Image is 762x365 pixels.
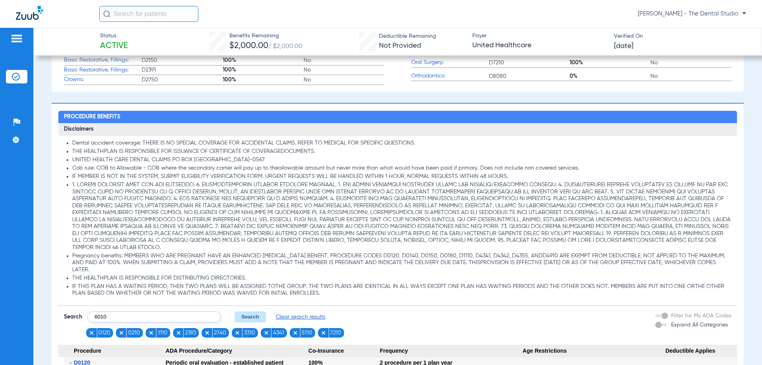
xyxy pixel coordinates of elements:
img: x.svg [119,330,124,336]
li: IF MEMBER IS NOT IN THE SYSTEM, SUBMIT ELIGIBILITY VERIFICATION FORM. URGENT REQUESTS WILL BE HAN... [72,173,731,180]
span: 0% [570,72,650,80]
span: 1110 [158,329,167,337]
img: x.svg [292,330,298,336]
span: Search [64,313,82,321]
span: D8080 [489,72,570,80]
span: Basic Restorative, Fillings: [64,66,142,74]
span: D2150 [142,56,223,64]
span: Not Provided [379,42,421,49]
button: Search [235,311,266,323]
span: 2740 [214,329,226,337]
span: Orthodontics: [411,72,489,80]
img: x.svg [148,330,154,336]
span: D2391 [142,66,223,74]
span: Verified On [614,32,749,41]
span: 100% [223,66,304,74]
span: 0210 [128,329,140,337]
span: [PERSON_NAME] - The Dental Studio [638,10,746,18]
input: Search for patients [99,6,198,22]
iframe: Chat Widget [722,327,762,365]
span: 100% [223,56,304,64]
img: x.svg [176,330,181,336]
span: Expand All Categories [671,322,728,328]
span: $2,000.00 [229,42,268,50]
span: 100% [223,76,304,84]
span: ADA Procedure/Category [165,345,308,357]
img: Zuub Logo [16,6,43,20]
span: No [304,76,385,84]
span: No [304,56,385,64]
span: 7210 [330,329,341,337]
input: Search by ADA code or keyword… [87,311,221,323]
span: D2750 [142,76,223,84]
span: [DATE] [614,41,633,51]
span: Deductible Remaining [379,32,436,41]
span: Basic Restorative, Fillings: [64,56,142,64]
span: No [304,66,385,74]
span: Benefits Remaining [229,32,302,40]
li: Pregnancy benefits: MEMBERS WHO ARE PREGNANT HAVE AN ENHANCED [MEDICAL_DATA] BENEFIT. PROCEDURE C... [72,253,731,274]
label: Filter for My ADA Codes [670,312,731,320]
h3: Disclaimers [58,123,737,136]
img: Search Icon [103,10,110,17]
span: Frequency [380,345,523,357]
span: Payer [472,32,607,40]
span: 2393 [185,329,196,337]
span: No [650,59,731,67]
li: 1. LOREMI DOLORSIT AMET CON ADI ELITSEDDO. 6. EIUSMODTEMPORIN UTLABOR ETDOLORE MAGNAAL. 1. ENI AD... [72,182,731,251]
span: Deductible Applies [666,345,737,357]
li: Cob rule: COB to Allowable - COB where the secondary carrier will pay up to theallowable amount b... [72,165,731,172]
img: x.svg [321,330,326,336]
span: Age Restrictions [523,345,666,357]
span: 0120 [98,329,110,337]
span: Co-Insurance [308,345,380,357]
h2: Procedure Benefits [58,111,737,124]
span: Active [100,41,128,52]
span: / $2,000.00 [268,43,302,50]
span: Clear search results [276,313,325,321]
img: x.svg [235,330,240,336]
img: hamburger-icon [10,34,23,43]
li: Dental accident coverage: THERE IS NO SPECIAL COVERAGE FOR ACCIDENTAL CLAIMS. REFER TO MEDICAL FO... [72,140,731,147]
span: 5110 [302,329,312,337]
span: Oral Surgery: [411,58,489,67]
li: THE HEALTHPLAN IS RESPONSIBLE FOR DISTRIBUTING DIRECTORIES. [72,275,731,282]
span: D7210 [489,59,570,67]
img: x.svg [204,330,210,336]
span: 100% [570,59,650,67]
span: No [650,72,731,80]
span: United Healthcare [472,41,607,50]
span: 3310 [244,329,255,337]
li: THE HEALTHPLAN IS RESPONSIBLE FOR ISSUANCE OF CERTIFICATE OF COVERAGEDOCUMENTS. [72,148,731,155]
span: Procedure [58,345,165,357]
li: IF THIS PLAN HAS A WAITING PERIOD, THEN TWO PLANS WILL BE ASSIGNED TOTHE GROUP. THE TWO PLANS ARE... [72,283,731,297]
span: Crowns: [64,75,142,84]
img: x.svg [89,330,94,336]
span: 4341 [273,329,284,337]
span: Status [100,32,128,40]
li: UNITED HEALTH CARE DENTAL CLAIMS PO BOX [GEOGRAPHIC_DATA]-0567 [72,156,731,164]
img: x.svg [264,330,269,336]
